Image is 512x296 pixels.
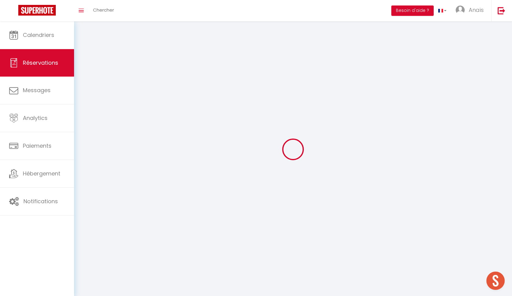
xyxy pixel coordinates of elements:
div: Ouvrir le chat [486,272,505,290]
span: Réservations [23,59,58,67]
span: Calendriers [23,31,54,39]
span: Messages [23,86,51,94]
img: ... [456,5,465,15]
img: Super Booking [18,5,56,16]
span: Paiements [23,142,52,150]
span: Hébergement [23,170,60,177]
span: Analytics [23,114,48,122]
button: Besoin d'aide ? [391,5,434,16]
span: Notifications [23,197,58,205]
img: logout [498,7,505,14]
span: Chercher [93,7,114,13]
span: Anaïs [469,6,484,14]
